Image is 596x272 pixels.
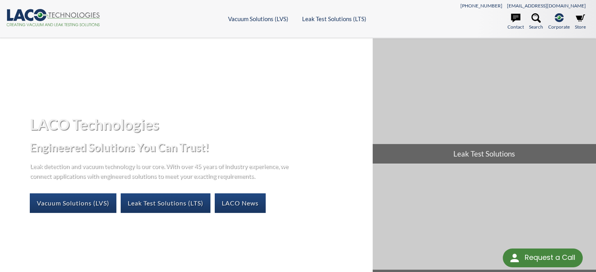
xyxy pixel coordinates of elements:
[548,23,570,31] span: Corporate
[529,13,543,31] a: Search
[575,13,586,31] a: Store
[507,3,586,9] a: [EMAIL_ADDRESS][DOMAIN_NAME]
[30,193,116,213] a: Vacuum Solutions (LVS)
[302,15,366,22] a: Leak Test Solutions (LTS)
[30,161,292,181] p: Leak detection and vacuum technology is our core. With over 45 years of industry experience, we c...
[373,144,596,164] span: Leak Test Solutions
[228,15,288,22] a: Vacuum Solutions (LVS)
[121,193,210,213] a: Leak Test Solutions (LTS)
[460,3,502,9] a: [PHONE_NUMBER]
[30,140,366,155] h2: Engineered Solutions You Can Trust!
[373,38,596,164] a: Leak Test Solutions
[215,193,266,213] a: LACO News
[507,13,524,31] a: Contact
[30,115,366,134] h1: LACO Technologies
[503,249,583,267] div: Request a Call
[524,249,575,267] div: Request a Call
[508,252,521,264] img: round button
